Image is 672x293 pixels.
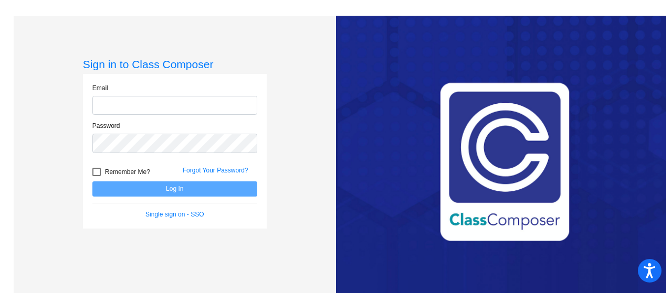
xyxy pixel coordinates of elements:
a: Single sign on - SSO [145,211,204,218]
h3: Sign in to Class Composer [83,58,267,71]
span: Remember Me? [105,166,150,178]
label: Email [92,83,108,93]
a: Forgot Your Password? [183,167,248,174]
button: Log In [92,181,257,197]
label: Password [92,121,120,131]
